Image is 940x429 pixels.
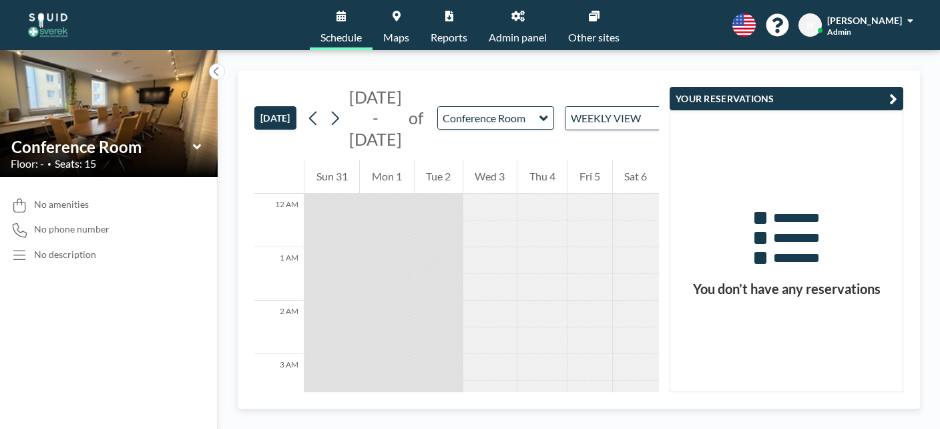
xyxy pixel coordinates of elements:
div: Thu 4 [517,160,567,194]
h3: You don’t have any reservations [670,281,903,297]
div: Sun 31 [304,160,359,194]
input: Conference Room [438,107,540,129]
span: [DATE] - [DATE] [349,87,402,149]
input: Search for option [645,110,659,127]
button: [DATE] [254,106,296,130]
span: Schedule [320,32,362,43]
span: No amenities [34,198,89,210]
span: WEEKLY VIEW [568,110,644,127]
div: 3 AM [254,354,304,408]
div: Sat 6 [613,160,659,194]
span: No phone number [34,223,109,235]
span: Other sites [568,32,620,43]
div: 1 AM [254,247,304,301]
div: Mon 1 [360,160,413,194]
div: Wed 3 [463,160,517,194]
span: Seats: 15 [55,157,96,170]
img: organization-logo [21,12,75,39]
div: 2 AM [254,301,304,354]
span: of [409,108,423,128]
div: No description [34,249,96,261]
span: Reports [431,32,467,43]
span: Floor: - [11,157,44,170]
span: Admin [827,27,851,37]
span: H [806,19,814,31]
input: Conference Room [11,137,193,156]
span: Maps [383,32,409,43]
span: • [47,160,51,168]
button: YOUR RESERVATIONS [670,87,903,110]
div: 12 AM [254,194,304,247]
span: [PERSON_NAME] [827,15,902,26]
div: Fri 5 [567,160,612,194]
div: Tue 2 [415,160,463,194]
span: Admin panel [489,32,547,43]
div: Search for option [565,107,681,130]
